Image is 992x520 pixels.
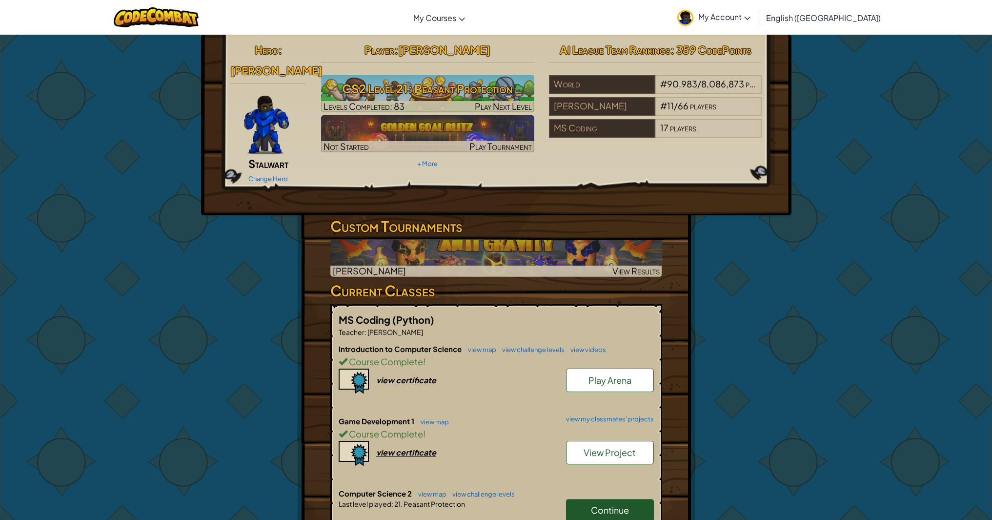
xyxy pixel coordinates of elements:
img: certificate-icon.png [339,441,369,466]
span: 66 [678,100,688,111]
span: MS Coding [339,313,392,326]
h3: Custom Tournaments [330,215,662,237]
span: players [690,100,716,111]
a: Not StartedPlay Tournament [321,115,534,152]
span: Not Started [324,141,369,152]
span: / [674,100,678,111]
span: players [670,122,696,133]
span: [PERSON_NAME] [230,63,323,77]
span: Play Tournament [469,141,532,152]
a: Change Hero [248,175,288,183]
span: 90,983 [667,78,697,89]
span: 21. [393,499,403,508]
span: Last level played [339,499,391,508]
img: CS2 Level 21: Peasant Protection [321,75,534,112]
span: Introduction to Computer Science [339,344,463,354]
span: Hero [255,43,278,57]
span: (Python) [392,313,434,326]
a: view challenge levels [447,490,515,498]
a: view map [416,418,449,426]
span: View Results [612,265,660,276]
a: view videos [566,346,606,354]
span: [PERSON_NAME] [366,328,423,336]
span: My Courses [413,13,456,23]
a: My Courses [408,4,470,31]
span: Levels Completed: 83 [324,101,405,112]
img: Anti-gravity [330,240,662,277]
span: Course Complete [347,428,423,439]
div: [PERSON_NAME] [549,97,655,116]
span: : [278,43,282,57]
span: ! [423,428,425,439]
a: view certificate [339,375,436,385]
span: Play Arena [588,374,631,386]
a: MS Coding17players [549,128,762,140]
span: : [391,499,393,508]
span: : 359 CodePoints [670,43,751,57]
a: view map [413,490,446,498]
a: Play Next Level [321,75,534,112]
div: view certificate [376,375,436,385]
span: ! [423,356,425,367]
span: Computer Science 2 [339,489,413,498]
img: CodeCombat logo [114,7,199,27]
img: certificate-icon.png [339,369,369,394]
a: + More [417,160,438,167]
a: My Account [672,2,755,33]
div: World [549,75,655,94]
span: Player [364,43,394,57]
h3: Current Classes [330,280,662,302]
span: Teacher [339,328,364,336]
a: view map [463,346,496,354]
span: View Project [584,447,636,458]
span: AI League Team Rankings [560,43,670,57]
span: Game Development 1 [339,416,416,426]
span: English ([GEOGRAPHIC_DATA]) [766,13,881,23]
a: [PERSON_NAME]#11/66players [549,106,762,118]
a: [PERSON_NAME]View Results [330,240,662,277]
img: avatar [677,10,693,26]
span: 11 [667,100,674,111]
a: English ([GEOGRAPHIC_DATA]) [761,4,886,31]
a: view challenge levels [497,346,565,354]
div: view certificate [376,447,436,458]
span: Play Next Level [475,101,532,112]
span: [PERSON_NAME] [333,265,406,276]
span: My Account [698,12,750,22]
img: Golden Goal [321,115,534,152]
span: 8,086,873 [701,78,744,89]
span: Peasant Protection [403,499,465,508]
div: MS Coding [549,119,655,138]
span: Continue [591,504,629,516]
span: / [697,78,701,89]
h3: CS2 Level 21: Peasant Protection [321,78,534,100]
a: view my classmates' projects [561,416,654,422]
span: 17 [660,122,668,133]
span: # [660,78,667,89]
span: Stalwart [248,157,288,170]
span: : [364,328,366,336]
span: : [394,43,398,57]
a: view certificate [339,447,436,458]
span: # [660,100,667,111]
span: [PERSON_NAME] [398,43,490,57]
a: World#90,983/8,086,873players [549,84,762,96]
img: Gordon-selection-pose.png [244,96,289,154]
span: Course Complete [347,356,423,367]
span: players [746,78,772,89]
